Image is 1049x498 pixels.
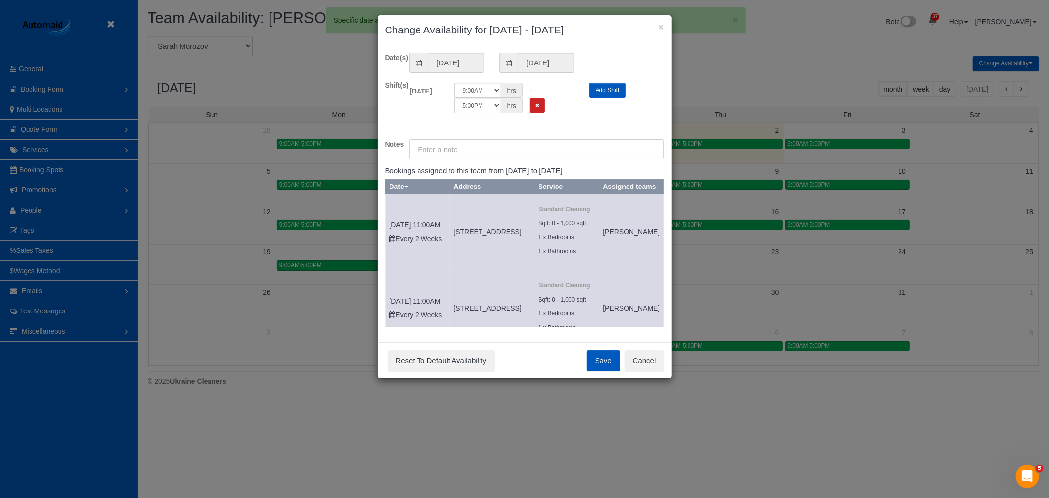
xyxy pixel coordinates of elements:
[1016,465,1039,488] iframe: Intercom live chat
[385,180,450,194] th: Date
[1036,465,1044,472] span: 5
[589,83,626,98] button: Add Shift
[539,310,574,317] small: 1 x Bedrooms
[409,139,664,159] input: Enter a note
[599,194,664,270] td: Assigned teams
[530,98,545,113] button: Remove Shift
[534,270,599,346] td: Service location
[428,53,484,73] input: From
[587,350,620,371] button: Save
[450,194,534,270] td: Service location
[385,270,450,346] td: Schedule date
[599,180,664,194] th: Assigned teams
[534,180,599,194] th: Service
[378,15,672,378] sui-modal: Change Availability for 11/04/2025 - 11/04/2025
[390,296,446,306] p: [DATE] 11:00AM
[539,324,576,331] small: 1 x Bathrooms
[539,248,576,255] small: 1 x Bathrooms
[378,53,402,62] label: Date(s)
[378,80,402,90] label: Shift(s)
[402,83,447,96] label: [DATE]
[534,194,599,270] td: Service location
[539,296,586,303] small: Sqft: 0 - 1,000 sqft
[390,220,446,230] p: [DATE] 11:00AM
[658,22,664,32] button: ×
[501,83,523,98] span: hrs
[539,220,586,227] small: Sqft: 0 - 1,000 sqft
[539,206,590,213] strong: Standard Cleaning
[388,350,495,371] button: Reset To Default Availability
[385,167,664,175] h4: Bookings assigned to this team from [DATE] to [DATE]
[625,350,664,371] button: Cancel
[385,194,450,270] td: Schedule date
[501,98,523,113] span: hrs
[518,53,574,73] input: To
[539,282,590,289] strong: Standard Cleaning
[530,86,532,93] span: -
[385,23,664,37] h3: Change Availability for [DATE] - [DATE]
[450,270,534,346] td: Service location
[599,270,664,346] td: Assigned teams
[450,180,534,194] th: Address
[539,234,574,241] small: 1 x Bedrooms
[378,139,402,149] label: Notes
